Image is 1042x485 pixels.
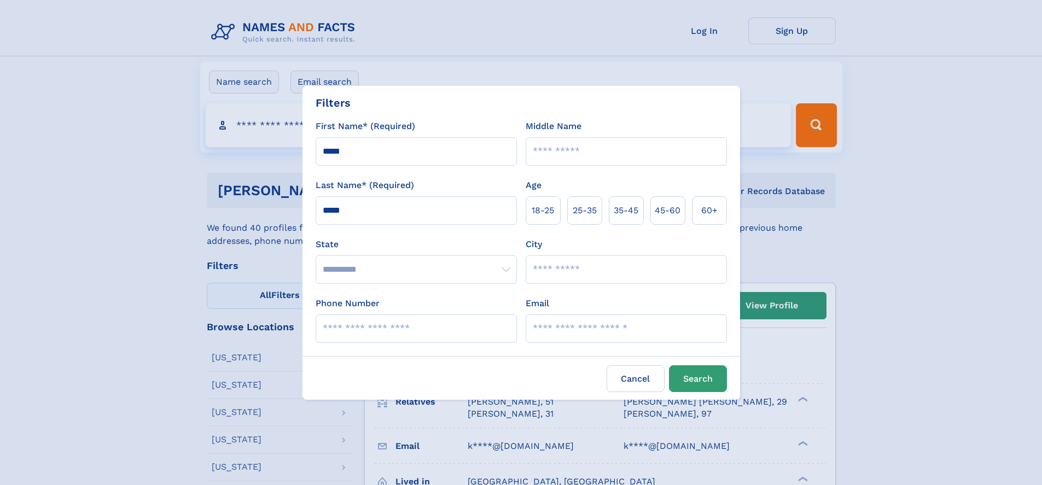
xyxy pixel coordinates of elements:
label: Age [526,179,542,192]
span: 25‑35 [573,204,597,217]
label: State [316,238,517,251]
span: 18‑25 [532,204,554,217]
label: Phone Number [316,297,380,310]
span: 45‑60 [655,204,680,217]
div: Filters [316,95,351,111]
label: Last Name* (Required) [316,179,414,192]
label: Middle Name [526,120,581,133]
label: Cancel [607,365,665,392]
label: First Name* (Required) [316,120,415,133]
button: Search [669,365,727,392]
span: 60+ [701,204,718,217]
span: 35‑45 [614,204,638,217]
label: Email [526,297,549,310]
label: City [526,238,542,251]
